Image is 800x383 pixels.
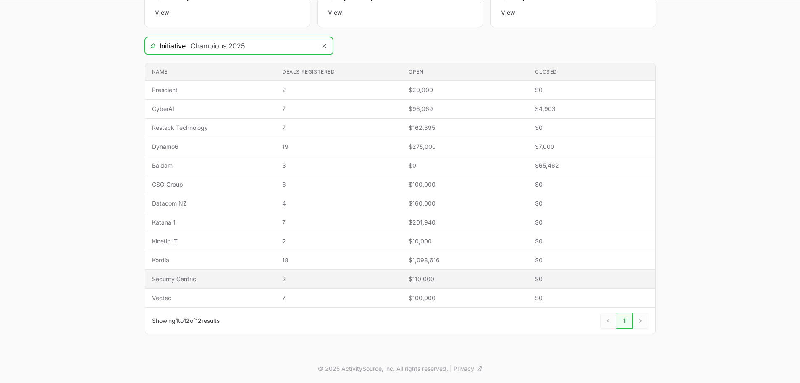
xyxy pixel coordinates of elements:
[152,256,269,264] span: Kordia
[152,218,269,227] span: Katana 1
[152,180,269,189] span: CSO Group
[316,37,333,54] button: Remove
[282,237,395,246] span: 2
[282,275,395,283] span: 2
[535,275,648,283] span: $0
[282,105,395,113] span: 7
[535,218,648,227] span: $0
[409,180,522,189] span: $100,000
[409,275,522,283] span: $110,000
[535,256,648,264] span: $0
[409,199,522,208] span: $160,000
[402,63,528,81] th: Open
[535,124,648,132] span: $0
[409,218,522,227] span: $201,940
[528,63,655,81] th: Closed
[176,317,178,324] span: 1
[186,37,316,54] input: Search initiatives
[152,275,269,283] span: Security Centric
[535,199,648,208] span: $0
[535,237,648,246] span: $0
[409,105,522,113] span: $96,069
[409,256,522,264] span: $1,098,616
[409,124,522,132] span: $162,395
[328,8,472,17] a: View
[195,317,202,324] span: 12
[535,143,648,151] span: $7,000
[318,365,448,373] p: © 2025 ActivitySource, inc. All rights reserved.
[535,86,648,94] span: $0
[535,105,648,113] span: $4,903
[152,317,220,325] p: Showing to of results
[282,161,395,170] span: 3
[155,8,299,17] a: View
[145,37,656,334] section: Deals Filters
[535,294,648,302] span: $0
[145,41,186,51] span: Initiative
[409,237,522,246] span: $10,000
[152,294,269,302] span: Vectec
[282,143,395,151] span: 19
[282,86,395,94] span: 2
[282,124,395,132] span: 7
[535,161,648,170] span: $65,462
[454,365,483,373] a: Privacy
[282,218,395,227] span: 7
[282,256,395,264] span: 18
[184,317,190,324] span: 12
[409,86,522,94] span: $20,000
[409,161,522,170] span: $0
[145,63,276,81] th: Name
[282,199,395,208] span: 4
[152,124,269,132] span: Restack Technology
[282,180,395,189] span: 6
[282,294,395,302] span: 7
[152,199,269,208] span: Datacom NZ
[152,86,269,94] span: Prescient
[616,313,633,329] a: 1
[152,161,269,170] span: Baidam
[152,105,269,113] span: CyberAI
[409,143,522,151] span: $275,000
[450,365,452,373] span: |
[409,294,522,302] span: $100,000
[275,63,402,81] th: Deals registered
[152,143,269,151] span: Dynamo6
[535,180,648,189] span: $0
[152,237,269,246] span: Kinetic IT
[501,8,645,17] a: View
